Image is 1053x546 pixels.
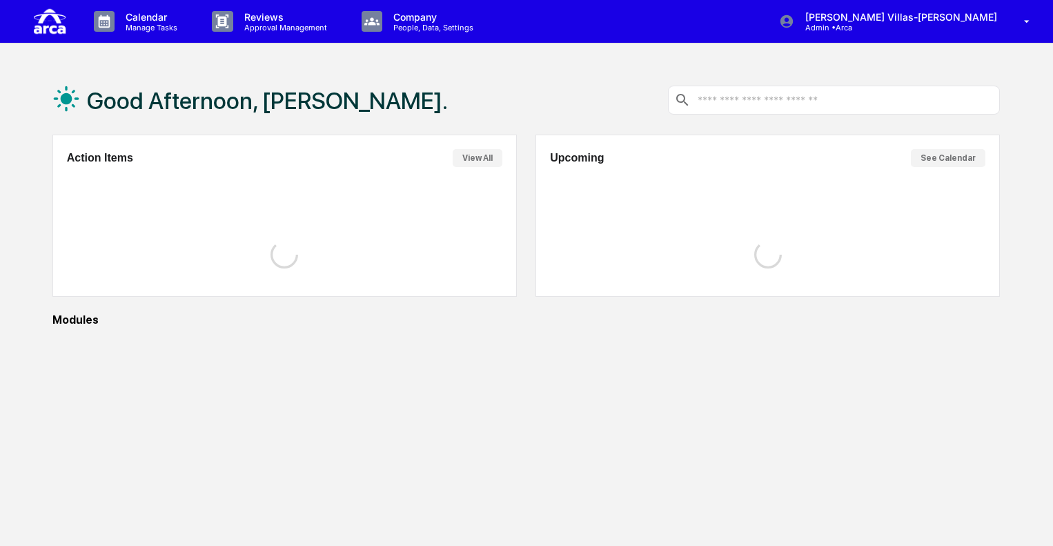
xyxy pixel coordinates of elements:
[382,11,480,23] p: Company
[233,11,334,23] p: Reviews
[87,87,448,115] h1: Good Afternoon, [PERSON_NAME].
[233,23,334,32] p: Approval Management
[911,149,985,167] button: See Calendar
[33,6,66,37] img: logo
[794,11,1004,23] p: [PERSON_NAME] Villas-[PERSON_NAME]
[382,23,480,32] p: People, Data, Settings
[115,11,184,23] p: Calendar
[794,23,923,32] p: Admin • Arca
[453,149,502,167] button: View All
[52,313,1000,326] div: Modules
[115,23,184,32] p: Manage Tasks
[67,152,133,164] h2: Action Items
[550,152,604,164] h2: Upcoming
